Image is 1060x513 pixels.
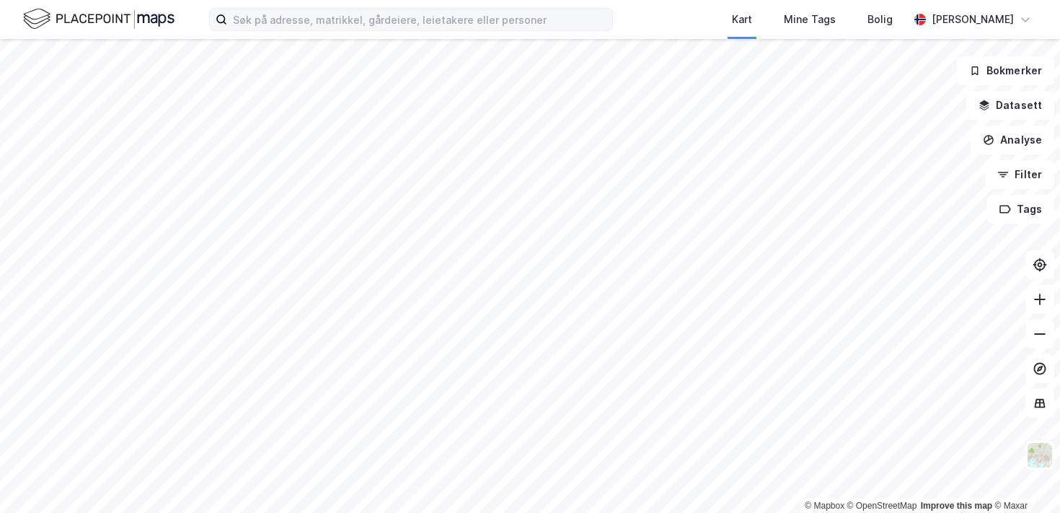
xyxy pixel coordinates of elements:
[227,9,612,30] input: Søk på adresse, matrikkel, gårdeiere, leietakere eller personer
[784,11,836,28] div: Mine Tags
[732,11,752,28] div: Kart
[988,444,1060,513] iframe: Chat Widget
[867,11,893,28] div: Bolig
[932,11,1014,28] div: [PERSON_NAME]
[988,444,1060,513] div: Kontrollprogram for chat
[23,6,175,32] img: logo.f888ab2527a4732fd821a326f86c7f29.svg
